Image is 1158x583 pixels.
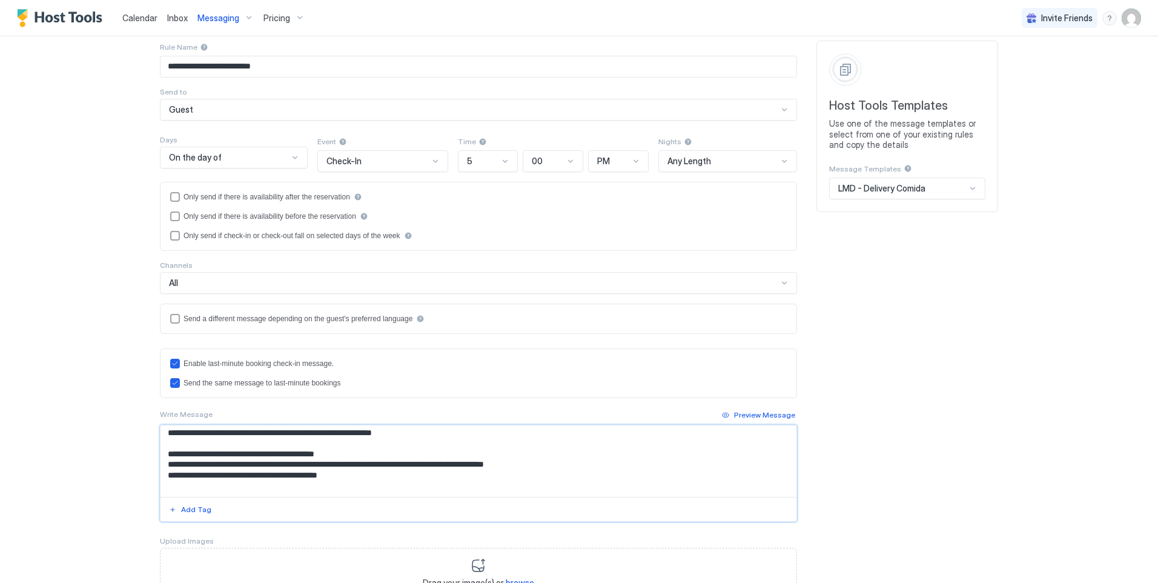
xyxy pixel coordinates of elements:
[467,156,472,167] span: 5
[17,9,108,27] a: Host Tools Logo
[160,261,193,270] span: Channels
[829,118,985,150] span: Use one of the message templates or select from one of your existing rules and copy the details
[317,137,336,146] span: Event
[734,410,795,421] div: Preview Message
[169,152,222,163] span: On the day of
[160,42,197,52] span: Rule Name
[160,536,214,545] span: Upload Images
[170,378,787,388] div: lastMinuteMessageIsTheSame
[1122,8,1141,28] div: User profile
[838,183,925,194] span: LMD - Delivery Comida
[184,379,340,387] div: Send the same message to last-minute bookings
[170,231,787,241] div: isLimited
[658,137,681,146] span: Nights
[184,359,334,368] div: Enable last-minute booking check-in message.
[160,87,187,96] span: Send to
[532,156,543,167] span: 00
[169,104,193,115] span: Guest
[667,156,711,167] span: Any Length
[181,504,211,515] div: Add Tag
[597,156,610,167] span: PM
[170,192,787,202] div: afterReservation
[170,314,787,324] div: languagesEnabled
[263,13,290,24] span: Pricing
[167,502,213,517] button: Add Tag
[160,135,177,144] span: Days
[184,193,350,201] div: Only send if there is availability after the reservation
[160,410,213,419] span: Write Message
[458,137,476,146] span: Time
[184,232,400,240] div: Only send if check-in or check-out fall on selected days of the week
[829,98,985,113] span: Host Tools Templates
[170,212,787,221] div: beforeReservation
[167,13,188,23] span: Inbox
[184,315,412,323] div: Send a different message depending on the guest's preferred language
[1041,13,1093,24] span: Invite Friends
[167,12,188,24] a: Inbox
[197,13,239,24] span: Messaging
[169,278,178,288] span: All
[1102,11,1117,25] div: menu
[170,359,787,368] div: lastMinuteMessageEnabled
[326,156,362,167] span: Check-In
[160,56,796,77] input: Input Field
[829,164,901,173] span: Message Templates
[160,425,796,497] textarea: Input Field
[122,12,157,24] a: Calendar
[720,408,797,422] button: Preview Message
[122,13,157,23] span: Calendar
[184,212,356,221] div: Only send if there is availability before the reservation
